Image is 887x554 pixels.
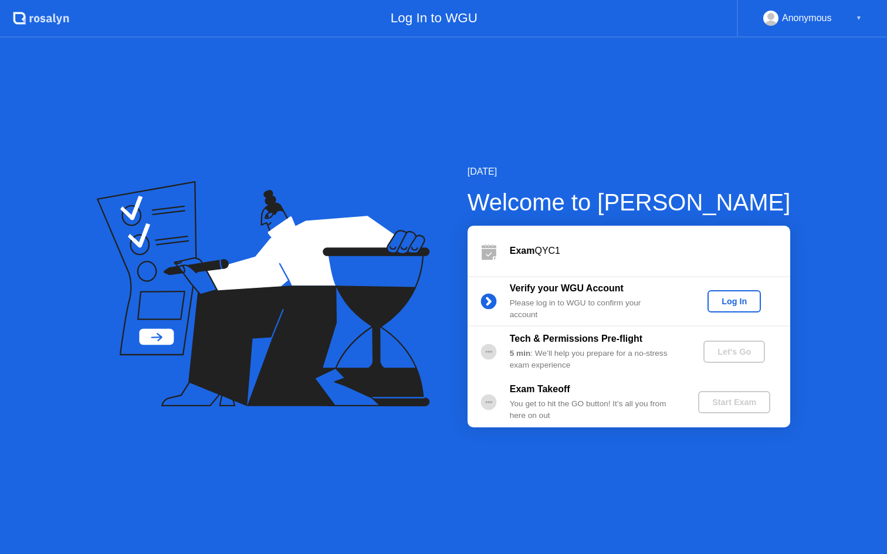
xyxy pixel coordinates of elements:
[510,246,535,256] b: Exam
[468,185,791,220] div: Welcome to [PERSON_NAME]
[510,348,679,372] div: : We’ll help you prepare for a no-stress exam experience
[510,244,790,258] div: QYC1
[510,384,570,394] b: Exam Takeoff
[510,283,624,293] b: Verify your WGU Account
[703,397,766,407] div: Start Exam
[510,349,531,358] b: 5 min
[782,11,832,26] div: Anonymous
[707,290,761,312] button: Log In
[510,334,642,344] b: Tech & Permissions Pre-flight
[510,398,679,422] div: You get to hit the GO button! It’s all you from here on out
[712,297,756,306] div: Log In
[708,347,760,356] div: Let's Go
[510,297,679,321] div: Please log in to WGU to confirm your account
[703,341,765,363] button: Let's Go
[698,391,770,413] button: Start Exam
[468,165,791,179] div: [DATE]
[856,11,862,26] div: ▼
